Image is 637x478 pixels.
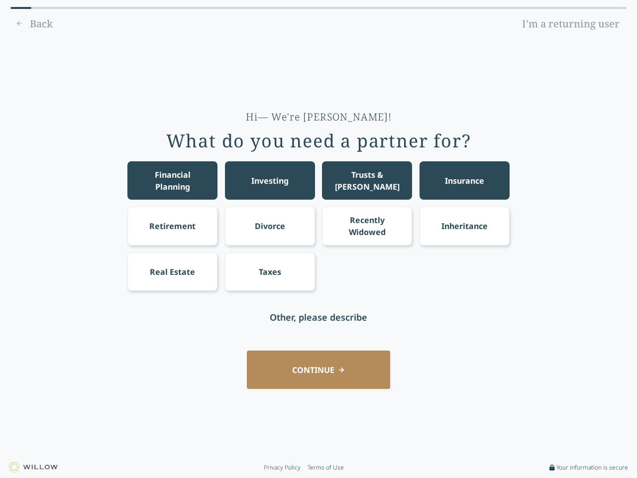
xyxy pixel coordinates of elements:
[441,220,488,232] div: Inheritance
[331,169,403,193] div: Trusts & [PERSON_NAME]
[251,175,289,187] div: Investing
[166,131,471,151] div: What do you need a partner for?
[247,351,390,389] button: CONTINUE
[137,169,209,193] div: Financial Planning
[556,464,628,472] span: Your information is secure
[149,220,196,232] div: Retirement
[264,464,301,472] a: Privacy Policy
[308,464,344,472] a: Terms of Use
[270,310,367,324] div: Other, please describe
[515,16,627,32] a: I'm a returning user
[255,220,285,232] div: Divorce
[259,266,281,278] div: Taxes
[445,175,484,187] div: Insurance
[10,7,31,9] div: 0% complete
[246,110,392,124] div: Hi— We're [PERSON_NAME]!
[331,214,403,238] div: Recently Widowed
[150,266,195,278] div: Real Estate
[9,462,58,473] img: Willow logo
